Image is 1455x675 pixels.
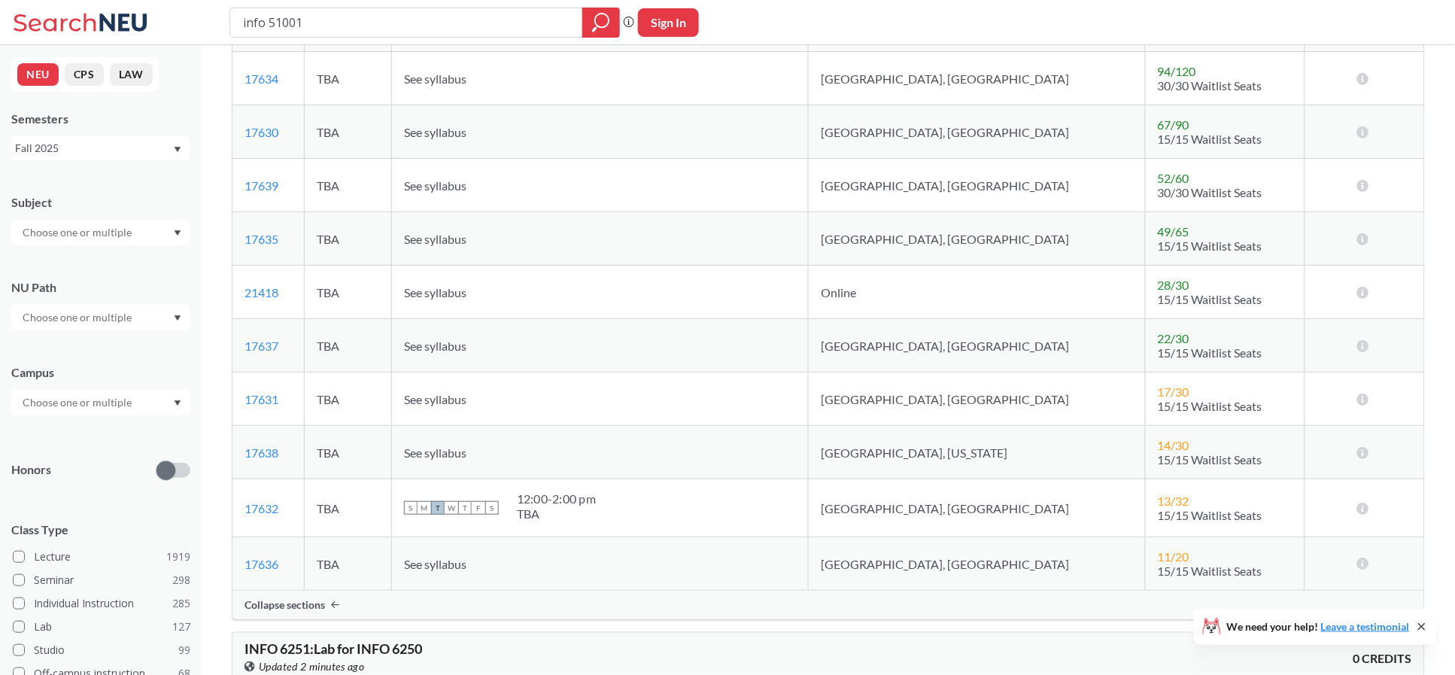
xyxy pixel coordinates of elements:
span: S [485,501,499,515]
div: Dropdown arrow [11,305,190,330]
span: INFO 6251 : Lab for INFO 6250 [245,640,422,657]
a: 17630 [245,125,278,139]
div: magnifying glass [582,8,620,38]
span: See syllabus [404,178,466,193]
span: See syllabus [404,125,466,139]
a: Leave a testimonial [1321,620,1410,633]
span: 298 [172,572,190,588]
a: 21418 [245,285,278,299]
span: 30/30 Waitlist Seats [1158,185,1262,199]
span: 15/15 Waitlist Seats [1158,239,1262,253]
span: 15/15 Waitlist Seats [1158,399,1262,413]
label: Lecture [13,547,190,567]
svg: magnifying glass [592,12,610,33]
span: 0 CREDITS [1353,650,1412,667]
span: We need your help! [1227,622,1410,632]
span: F [472,501,485,515]
span: See syllabus [404,339,466,353]
span: 285 [172,595,190,612]
span: See syllabus [404,557,466,571]
div: NU Path [11,279,190,296]
span: 99 [178,642,190,658]
td: [GEOGRAPHIC_DATA], [GEOGRAPHIC_DATA] [809,372,1146,426]
span: Collapse sections [245,598,325,612]
td: TBA [305,372,392,426]
td: [GEOGRAPHIC_DATA], [GEOGRAPHIC_DATA] [809,105,1146,159]
td: TBA [305,105,392,159]
span: See syllabus [404,392,466,406]
span: 28 / 30 [1158,278,1189,292]
span: 11 / 20 [1158,549,1189,564]
span: 52 / 60 [1158,171,1189,185]
span: 15/15 Waitlist Seats [1158,508,1262,522]
div: Subject [11,194,190,211]
a: 17636 [245,557,278,571]
td: [GEOGRAPHIC_DATA], [GEOGRAPHIC_DATA] [809,52,1146,105]
span: 15/15 Waitlist Seats [1158,132,1262,146]
a: 17634 [245,71,278,86]
svg: Dropdown arrow [174,147,181,153]
a: 17632 [245,501,278,515]
span: Class Type [11,521,190,538]
td: [GEOGRAPHIC_DATA], [GEOGRAPHIC_DATA] [809,319,1146,372]
div: Fall 2025Dropdown arrow [11,136,190,160]
span: 1919 [166,549,190,565]
div: Dropdown arrow [11,390,190,415]
span: 15/15 Waitlist Seats [1158,292,1262,306]
a: 17639 [245,178,278,193]
span: 17 / 30 [1158,385,1189,399]
td: TBA [305,537,392,591]
button: NEU [17,63,59,86]
td: TBA [305,159,392,212]
td: TBA [305,52,392,105]
span: T [458,501,472,515]
td: [GEOGRAPHIC_DATA], [GEOGRAPHIC_DATA] [809,159,1146,212]
td: [GEOGRAPHIC_DATA], [GEOGRAPHIC_DATA] [809,479,1146,537]
span: M [418,501,431,515]
button: Sign In [638,8,699,37]
span: Updated 2 minutes ago [259,658,365,675]
input: Choose one or multiple [15,394,141,412]
span: See syllabus [404,232,466,246]
span: 67 / 90 [1158,117,1189,132]
span: 30/30 Waitlist Seats [1158,78,1262,93]
span: See syllabus [404,285,466,299]
input: Choose one or multiple [15,309,141,327]
span: 94 / 120 [1158,64,1196,78]
span: W [445,501,458,515]
label: Seminar [13,570,190,590]
label: Lab [13,617,190,637]
input: Class, professor, course number, "phrase" [241,10,572,35]
td: [GEOGRAPHIC_DATA], [US_STATE] [809,426,1146,479]
td: TBA [305,212,392,266]
span: 15/15 Waitlist Seats [1158,452,1262,467]
label: Studio [13,640,190,660]
div: Fall 2025 [15,140,172,157]
span: T [431,501,445,515]
td: TBA [305,479,392,537]
button: LAW [110,63,153,86]
td: TBA [305,319,392,372]
a: 17637 [245,339,278,353]
a: 17635 [245,232,278,246]
td: [GEOGRAPHIC_DATA], [GEOGRAPHIC_DATA] [809,537,1146,591]
span: 127 [172,619,190,635]
span: See syllabus [404,71,466,86]
div: Collapse sections [232,591,1424,619]
div: Semesters [11,111,190,127]
svg: Dropdown arrow [174,315,181,321]
button: CPS [65,63,104,86]
a: 17631 [245,392,278,406]
span: See syllabus [404,445,466,460]
div: Campus [11,364,190,381]
a: 17638 [245,445,278,460]
span: 13 / 32 [1158,494,1189,508]
span: 22 / 30 [1158,331,1189,345]
label: Individual Instruction [13,594,190,613]
span: 15/15 Waitlist Seats [1158,345,1262,360]
div: 12:00 - 2:00 pm [517,491,596,506]
span: 49 / 65 [1158,224,1189,239]
td: Online [809,266,1146,319]
input: Choose one or multiple [15,223,141,242]
td: [GEOGRAPHIC_DATA], [GEOGRAPHIC_DATA] [809,212,1146,266]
